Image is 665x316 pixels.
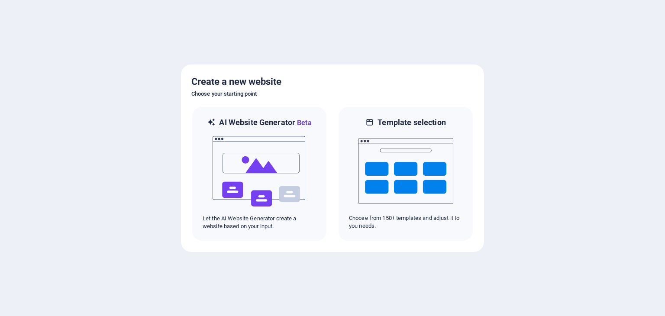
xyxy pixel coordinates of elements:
p: Choose from 150+ templates and adjust it to you needs. [349,214,462,230]
img: ai [212,128,307,215]
p: Let the AI Website Generator create a website based on your input. [203,215,316,230]
div: AI Website GeneratorBetaaiLet the AI Website Generator create a website based on your input. [191,106,327,242]
h6: AI Website Generator [219,117,311,128]
h5: Create a new website [191,75,474,89]
h6: Template selection [378,117,445,128]
h6: Choose your starting point [191,89,474,99]
div: Template selectionChoose from 150+ templates and adjust it to you needs. [338,106,474,242]
span: Beta [295,119,312,127]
